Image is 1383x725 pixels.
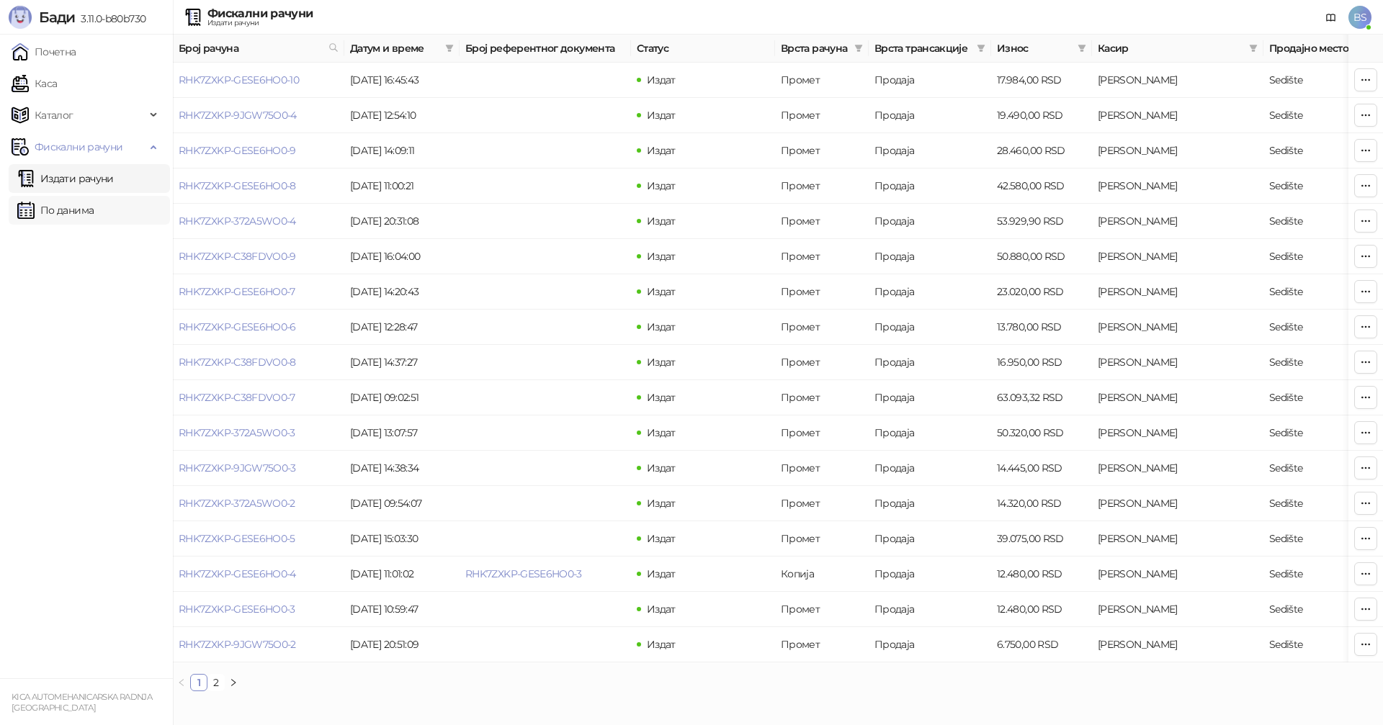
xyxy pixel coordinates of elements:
[869,345,991,380] td: Продаја
[1092,274,1263,310] td: Boban Seočanac
[344,592,460,627] td: [DATE] 10:59:47
[35,132,122,161] span: Фискални рачуни
[647,426,676,439] span: Издат
[991,521,1092,557] td: 39.075,00 RSD
[647,603,676,616] span: Издат
[1092,310,1263,345] td: Boban Seočanac
[869,204,991,239] td: Продаја
[225,674,242,691] button: right
[179,144,296,157] a: RHK7ZXKP-GESE6HO0-9
[775,310,869,345] td: Промет
[869,133,991,168] td: Продаја
[442,37,457,59] span: filter
[75,12,146,25] span: 3.11.0-b80b730
[1092,380,1263,415] td: Boban Seočanac
[854,44,863,53] span: filter
[1078,44,1086,53] span: filter
[1320,6,1343,29] a: Документација
[1092,415,1263,451] td: Boban Seočanac
[173,627,344,662] td: RHK7ZXKP-9JGW75O0-2
[647,391,676,404] span: Издат
[173,557,344,592] td: RHK7ZXKP-GESE6HO0-4
[179,285,295,298] a: RHK7ZXKP-GESE6HO0-7
[1092,63,1263,98] td: Boban Seočanac
[1092,592,1263,627] td: Boban Seočanac
[177,678,186,687] span: left
[1249,44,1258,53] span: filter
[179,391,295,404] a: RHK7ZXKP-C38FDVO0-7
[991,239,1092,274] td: 50.880,00 RSD
[869,592,991,627] td: Продаја
[173,239,344,274] td: RHK7ZXKP-C38FDVO0-9
[1092,133,1263,168] td: Boban Seočanac
[179,40,323,56] span: Број рачуна
[179,426,295,439] a: RHK7ZXKP-372A5WO0-3
[775,274,869,310] td: Промет
[173,133,344,168] td: RHK7ZXKP-GESE6HO0-9
[874,40,971,56] span: Врста трансакције
[647,532,676,545] span: Издат
[173,35,344,63] th: Број рачуна
[1092,451,1263,486] td: Boban Seočanac
[207,674,225,691] li: 2
[179,461,296,474] a: RHK7ZXKP-9JGW75O0-3
[350,40,439,56] span: Датум и време
[775,35,869,63] th: Врста рачуна
[344,310,460,345] td: [DATE] 12:28:47
[991,133,1092,168] td: 28.460,00 RSD
[344,415,460,451] td: [DATE] 13:07:57
[775,521,869,557] td: Промет
[869,521,991,557] td: Продаја
[851,37,866,59] span: filter
[344,451,460,486] td: [DATE] 14:38:34
[1092,557,1263,592] td: Boban Seočanac
[775,133,869,168] td: Промет
[179,179,296,192] a: RHK7ZXKP-GESE6HO0-8
[775,415,869,451] td: Промет
[344,274,460,310] td: [DATE] 14:20:43
[173,451,344,486] td: RHK7ZXKP-9JGW75O0-3
[1092,239,1263,274] td: Boban Seočanac
[344,63,460,98] td: [DATE] 16:45:43
[179,356,296,369] a: RHK7ZXKP-C38FDVO0-8
[173,674,190,691] button: left
[1098,40,1243,56] span: Касир
[344,133,460,168] td: [DATE] 14:09:11
[344,521,460,557] td: [DATE] 15:03:30
[173,168,344,204] td: RHK7ZXKP-GESE6HO0-8
[1092,627,1263,662] td: Boban Seočanac
[344,627,460,662] td: [DATE] 20:51:09
[991,98,1092,133] td: 19.490,00 RSD
[869,168,991,204] td: Продаја
[344,557,460,592] td: [DATE] 11:01:02
[991,415,1092,451] td: 50.320,00 RSD
[869,310,991,345] td: Продаја
[344,486,460,521] td: [DATE] 09:54:07
[974,37,988,59] span: filter
[179,109,297,122] a: RHK7ZXKP-9JGW75O0-4
[1092,98,1263,133] td: Boban Seočanac
[869,98,991,133] td: Продаја
[39,9,75,26] span: Бади
[445,44,454,53] span: filter
[208,675,224,690] a: 2
[173,486,344,521] td: RHK7ZXKP-372A5WO0-2
[344,98,460,133] td: [DATE] 12:54:10
[775,557,869,592] td: Копија
[179,603,295,616] a: RHK7ZXKP-GESE6HO0-3
[647,567,676,580] span: Издат
[173,204,344,239] td: RHK7ZXKP-372A5WO0-4
[647,638,676,651] span: Издат
[12,692,152,713] small: KICA AUTOMEHANICARSKA RADNJA [GEOGRAPHIC_DATA]
[869,35,991,63] th: Врста трансакције
[647,179,676,192] span: Издат
[991,204,1092,239] td: 53.929,90 RSD
[991,627,1092,662] td: 6.750,00 RSD
[1092,204,1263,239] td: Boban Seočanac
[991,345,1092,380] td: 16.950,00 RSD
[173,674,190,691] li: Претходна страна
[775,98,869,133] td: Промет
[179,215,296,228] a: RHK7ZXKP-372A5WO0-4
[869,486,991,521] td: Продаја
[977,44,985,53] span: filter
